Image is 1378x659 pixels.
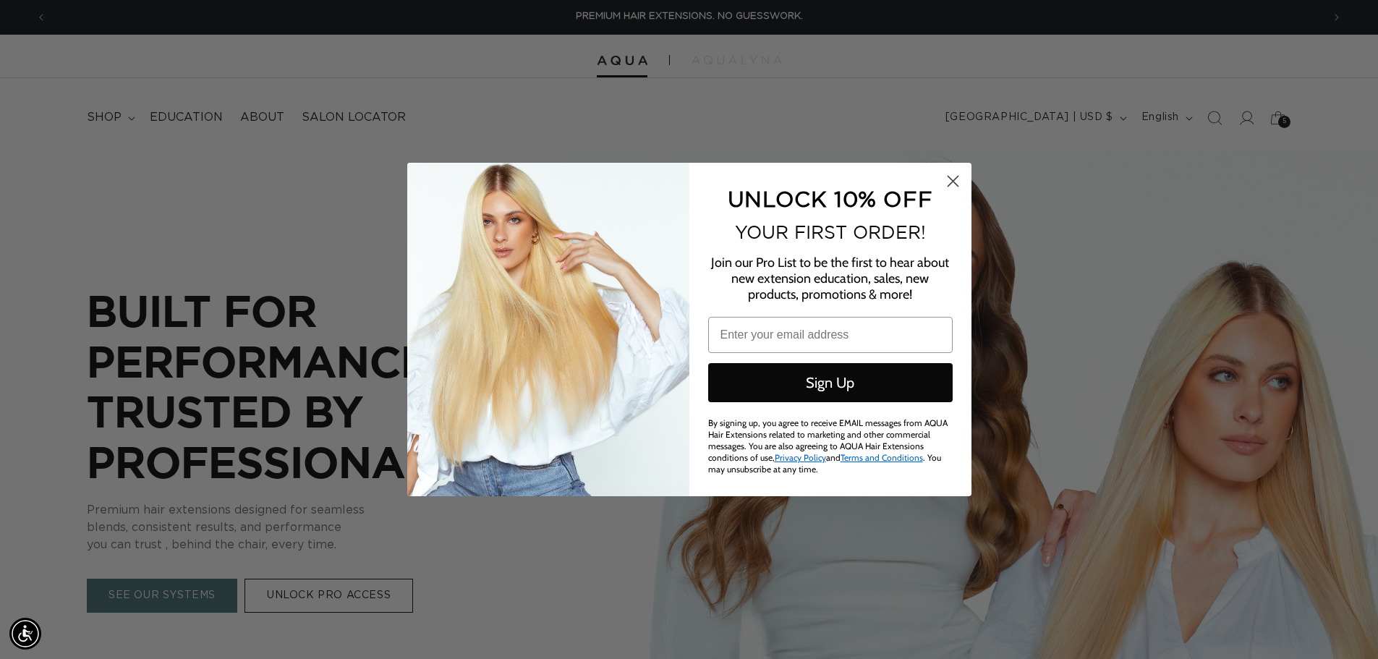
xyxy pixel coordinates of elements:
a: Privacy Policy [775,452,826,463]
img: daab8b0d-f573-4e8c-a4d0-05ad8d765127.png [407,163,689,496]
span: YOUR FIRST ORDER! [735,222,926,242]
input: Enter your email address [708,317,953,353]
iframe: Chat Widget [1306,590,1378,659]
button: Close dialog [940,169,966,194]
div: Accessibility Menu [9,618,41,650]
span: UNLOCK 10% OFF [728,187,932,211]
a: Terms and Conditions [841,452,923,463]
span: By signing up, you agree to receive EMAIL messages from AQUA Hair Extensions related to marketing... [708,417,948,475]
button: Sign Up [708,363,953,402]
span: Join our Pro List to be the first to hear about new extension education, sales, new products, pro... [711,255,949,302]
